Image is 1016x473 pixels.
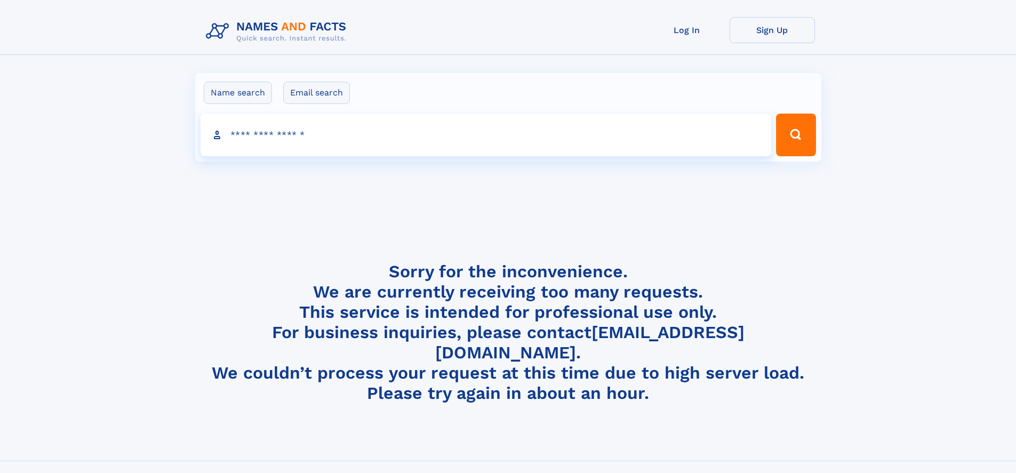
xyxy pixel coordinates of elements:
[202,261,815,404] h4: Sorry for the inconvenience. We are currently receiving too many requests. This service is intend...
[283,82,350,104] label: Email search
[644,17,730,43] a: Log In
[776,114,815,156] button: Search Button
[201,114,772,156] input: search input
[435,322,745,363] a: [EMAIL_ADDRESS][DOMAIN_NAME]
[202,17,355,46] img: Logo Names and Facts
[730,17,815,43] a: Sign Up
[204,82,272,104] label: Name search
